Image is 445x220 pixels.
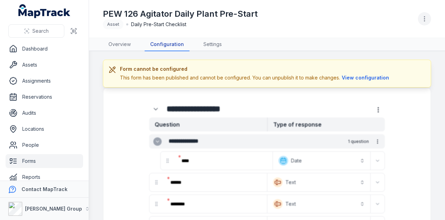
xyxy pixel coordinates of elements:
h3: Form cannot be configured [120,66,391,73]
a: People [6,138,83,152]
button: Search [8,24,64,38]
a: Settings [198,38,227,51]
strong: [PERSON_NAME] Group [25,206,82,212]
a: Assets [6,58,83,72]
a: Locations [6,122,83,136]
a: Dashboard [6,42,83,56]
a: Overview [103,38,136,51]
a: Reservations [6,90,83,104]
div: Asset [103,20,123,29]
div: This form has been published and cannot be configured. You can unpublish it to make changes. [120,74,391,82]
button: View configuration [340,74,391,82]
a: Forms [6,154,83,168]
strong: Contact MapTrack [22,186,67,192]
span: Daily Pre-Start Checklist [131,21,186,28]
h1: PEW 126 Agitator Daily Plant Pre-Start [103,8,258,20]
a: Audits [6,106,83,120]
a: Reports [6,170,83,184]
span: Search [32,28,49,35]
a: MapTrack [18,4,71,18]
a: Assignments [6,74,83,88]
a: Configuration [145,38,189,51]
